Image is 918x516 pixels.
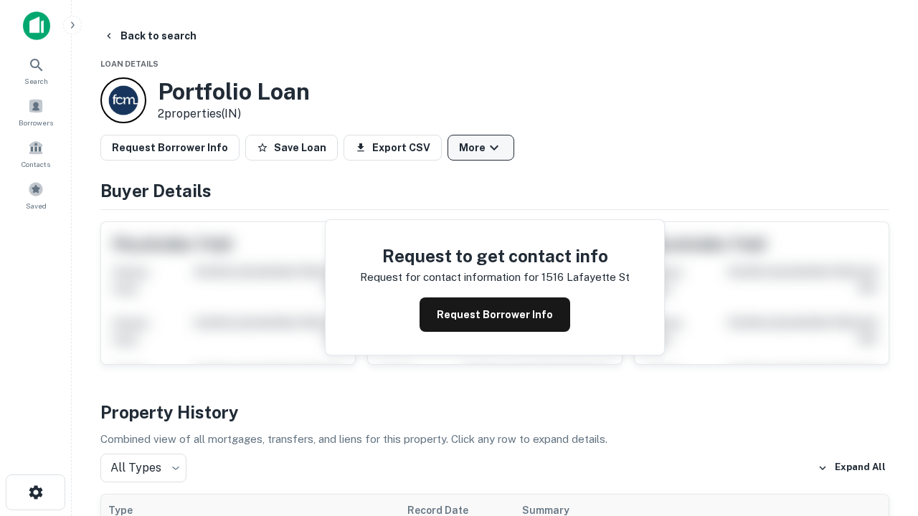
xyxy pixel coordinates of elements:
span: Contacts [22,158,50,170]
button: Export CSV [344,135,442,161]
a: Borrowers [4,92,67,131]
h3: Portfolio Loan [158,78,310,105]
button: Request Borrower Info [100,135,240,161]
p: Combined view of all mortgages, transfers, and liens for this property. Click any row to expand d... [100,431,889,448]
img: capitalize-icon.png [23,11,50,40]
button: More [448,135,514,161]
button: Back to search [98,23,202,49]
span: Borrowers [19,117,53,128]
a: Contacts [4,134,67,173]
a: Search [4,51,67,90]
iframe: Chat Widget [846,401,918,470]
h4: Request to get contact info [360,243,630,269]
p: 2 properties (IN) [158,105,310,123]
h4: Property History [100,399,889,425]
p: 1516 lafayette st [541,269,630,286]
button: Expand All [814,457,889,479]
span: Search [24,75,48,87]
div: All Types [100,454,186,482]
span: Saved [26,200,47,211]
a: Saved [4,176,67,214]
button: Request Borrower Info [420,297,570,332]
button: Save Loan [245,135,338,161]
span: Loan Details [100,59,158,68]
h4: Buyer Details [100,178,889,204]
p: Request for contact information for [360,269,539,286]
